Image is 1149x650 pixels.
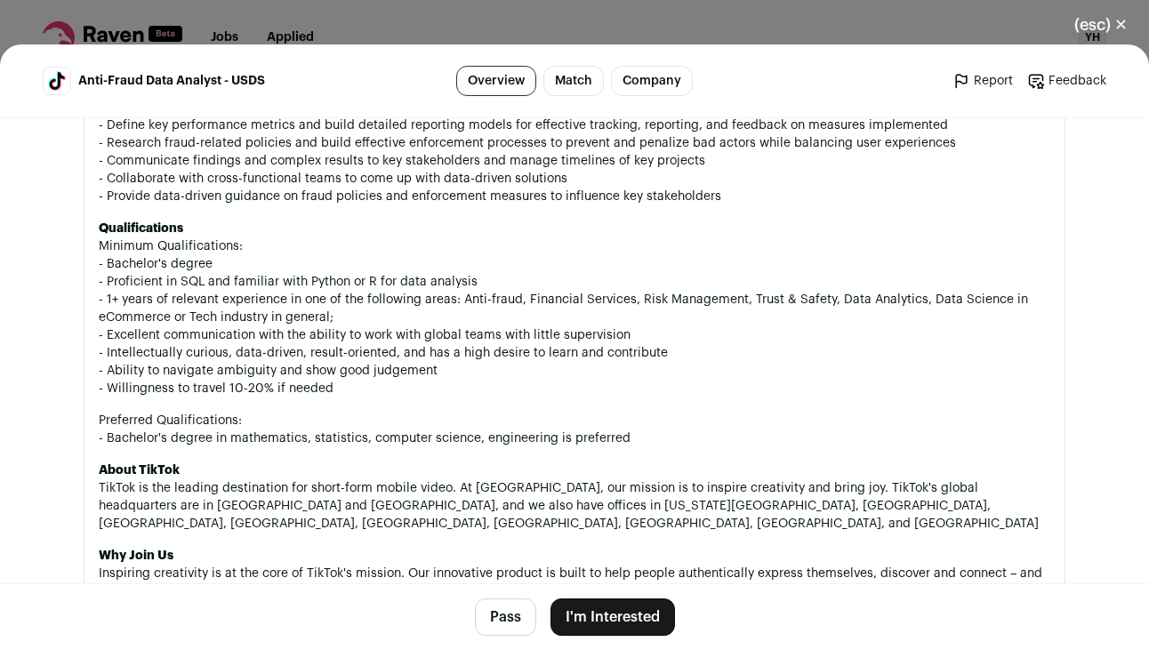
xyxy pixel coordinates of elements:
p: Preferred Qualifications: - Bachelor's degree in mathematics, statistics, computer science, engin... [99,412,1050,447]
p: Minimum Qualifications: - Bachelor's degree - Proficient in SQL and familiar with Python or R for... [99,220,1050,397]
img: 4f647f012b339d19cb77a49d748a6d5c18c5e3d9155d65ba4186447a15ae78c9.jpg [44,68,70,94]
span: Anti-Fraud Data Analyst - USDS [78,72,265,90]
strong: About TikTok [99,464,180,477]
button: I'm Interested [550,598,675,636]
a: Feedback [1027,72,1106,90]
a: Match [543,66,604,96]
button: Close modal [1053,5,1149,44]
a: Overview [456,66,536,96]
strong: Qualifications [99,222,183,235]
a: Report [952,72,1013,90]
strong: Why Join Us [99,550,173,562]
p: TikTok is the leading destination for short-form mobile video. At [GEOGRAPHIC_DATA], our mission ... [99,461,1050,533]
a: Company [611,66,693,96]
button: Pass [475,598,536,636]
